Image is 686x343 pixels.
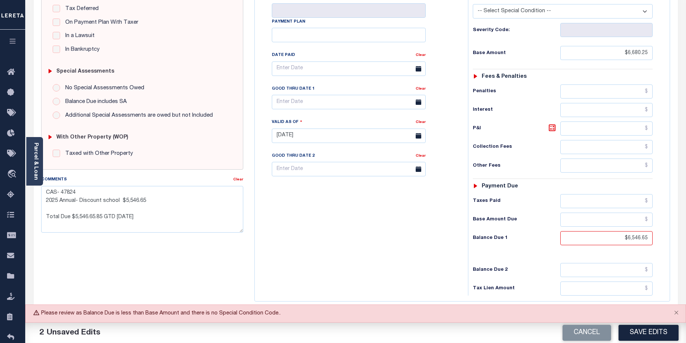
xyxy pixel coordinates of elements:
i: travel_explore [7,170,19,179]
a: Clear [233,178,243,182]
input: $ [560,140,653,154]
label: Taxed with Other Property [62,150,133,158]
button: Save Edits [619,325,679,341]
h6: Tax Lien Amount [473,286,560,292]
h6: Collection Fees [473,144,560,150]
h6: Base Amount Due [473,217,560,223]
label: In Bankruptcy [62,46,100,54]
label: On Payment Plan With Taxer [62,19,138,27]
label: Comments [41,177,67,183]
h6: Penalties [473,89,560,94]
a: Clear [416,154,426,158]
input: $ [560,159,653,173]
h6: Balance Due 2 [473,267,560,273]
h6: Fees & Penalties [482,74,527,80]
input: $ [560,84,653,99]
h6: Payment due [482,183,518,190]
a: Clear [416,53,426,57]
label: Date Paid [272,52,295,59]
h6: Special Assessments [56,69,114,75]
a: Clear [416,87,426,91]
a: Clear [416,120,426,124]
h6: Interest [473,107,560,113]
label: Tax Deferred [62,5,99,13]
label: Additional Special Assessments are owed but not Included [62,111,213,120]
input: Enter Date [272,61,426,76]
label: Valid as Of [272,119,302,126]
button: Close [667,305,686,321]
label: No Special Assessments Owed [62,84,144,93]
label: Good Thru Date 2 [272,153,314,159]
a: Parcel & Loan [33,143,38,180]
input: $ [560,231,653,245]
h6: with Other Property (WOP) [56,134,128,141]
button: Cancel [563,325,611,341]
label: Payment Plan [272,19,305,25]
input: Enter Date [272,129,426,143]
input: $ [560,213,653,227]
h6: Other Fees [473,163,560,169]
label: In a Lawsuit [62,32,95,40]
input: $ [560,121,653,136]
input: $ [560,46,653,60]
input: $ [560,282,653,296]
label: Balance Due includes SA [62,98,127,106]
h6: Taxes Paid [473,198,560,204]
h6: Severity Code: [473,27,560,33]
h6: P&I [473,123,560,134]
input: $ [560,194,653,208]
label: Good Thru Date 1 [272,86,314,92]
div: Please review as Balance Due is less than Base Amount and there is no Special Condition Code.. [25,304,686,323]
input: $ [560,263,653,277]
input: Enter Date [272,162,426,176]
h6: Base Amount [473,50,560,56]
span: 2 [39,329,44,337]
input: Enter Date [272,95,426,109]
h6: Balance Due 1 [473,235,560,241]
input: $ [560,103,653,117]
span: Unsaved Edits [47,329,100,337]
